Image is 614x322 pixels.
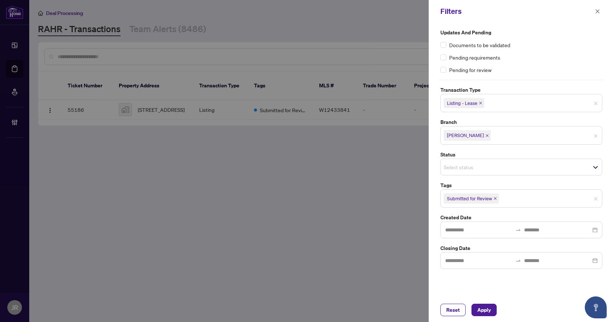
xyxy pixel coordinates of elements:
span: Listing - Lease [444,98,484,108]
span: close [493,197,497,200]
span: close [479,101,482,105]
span: close [485,134,489,137]
span: Submitted for Review [444,193,499,204]
span: swap-right [515,258,521,264]
span: close [594,134,598,138]
button: Reset [440,304,466,316]
label: Transaction Type [440,86,602,94]
label: Tags [440,181,602,189]
div: Filters [440,6,593,17]
label: Updates and Pending [440,29,602,37]
span: Pending requirements [449,53,500,61]
label: Branch [440,118,602,126]
button: Apply [471,304,497,316]
span: to [515,258,521,264]
span: Submitted for Review [447,195,492,202]
span: Vaughan [444,130,491,140]
span: to [515,227,521,233]
span: Documents to be validated [449,41,510,49]
span: Listing - Lease [447,99,477,107]
span: close [594,197,598,201]
span: close [594,101,598,106]
label: Status [440,151,602,159]
label: Closing Date [440,244,602,252]
label: Created Date [440,213,602,221]
span: swap-right [515,227,521,233]
span: Reset [446,304,460,316]
button: Open asap [585,296,607,318]
span: close [595,9,600,14]
span: Pending for review [449,66,492,74]
span: Apply [477,304,491,316]
span: [PERSON_NAME] [447,132,484,139]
